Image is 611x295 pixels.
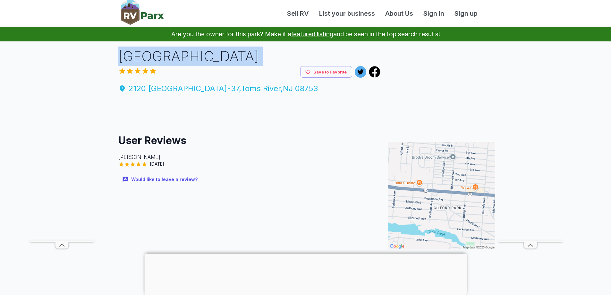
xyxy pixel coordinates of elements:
[30,48,94,240] iframe: Advertisement
[314,9,380,18] a: List your business
[144,254,467,293] iframe: Advertisement
[118,173,203,187] button: Would like to leave a review?
[282,9,314,18] a: Sell RV
[118,153,381,161] p: [PERSON_NAME]
[498,48,563,240] iframe: Advertisement
[388,142,495,249] img: Map for Oak Grove Trailer Park
[118,47,381,66] h1: [GEOGRAPHIC_DATA]
[118,100,381,128] iframe: Advertisement
[118,128,381,148] h2: User Reviews
[118,83,381,94] span: 2120 [GEOGRAPHIC_DATA]-37 , Toms River , NJ 08753
[8,27,603,41] p: Are you the owner for this park? Make it a and be seen in the top search results!
[388,47,495,127] iframe: Advertisement
[380,9,418,18] a: About Us
[418,9,449,18] a: Sign in
[147,161,167,167] span: [DATE]
[291,30,333,38] a: featured listing
[300,66,352,78] button: Save to Favorite
[118,83,381,94] a: 2120 [GEOGRAPHIC_DATA]-37,Toms River,NJ 08753
[449,9,483,18] a: Sign up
